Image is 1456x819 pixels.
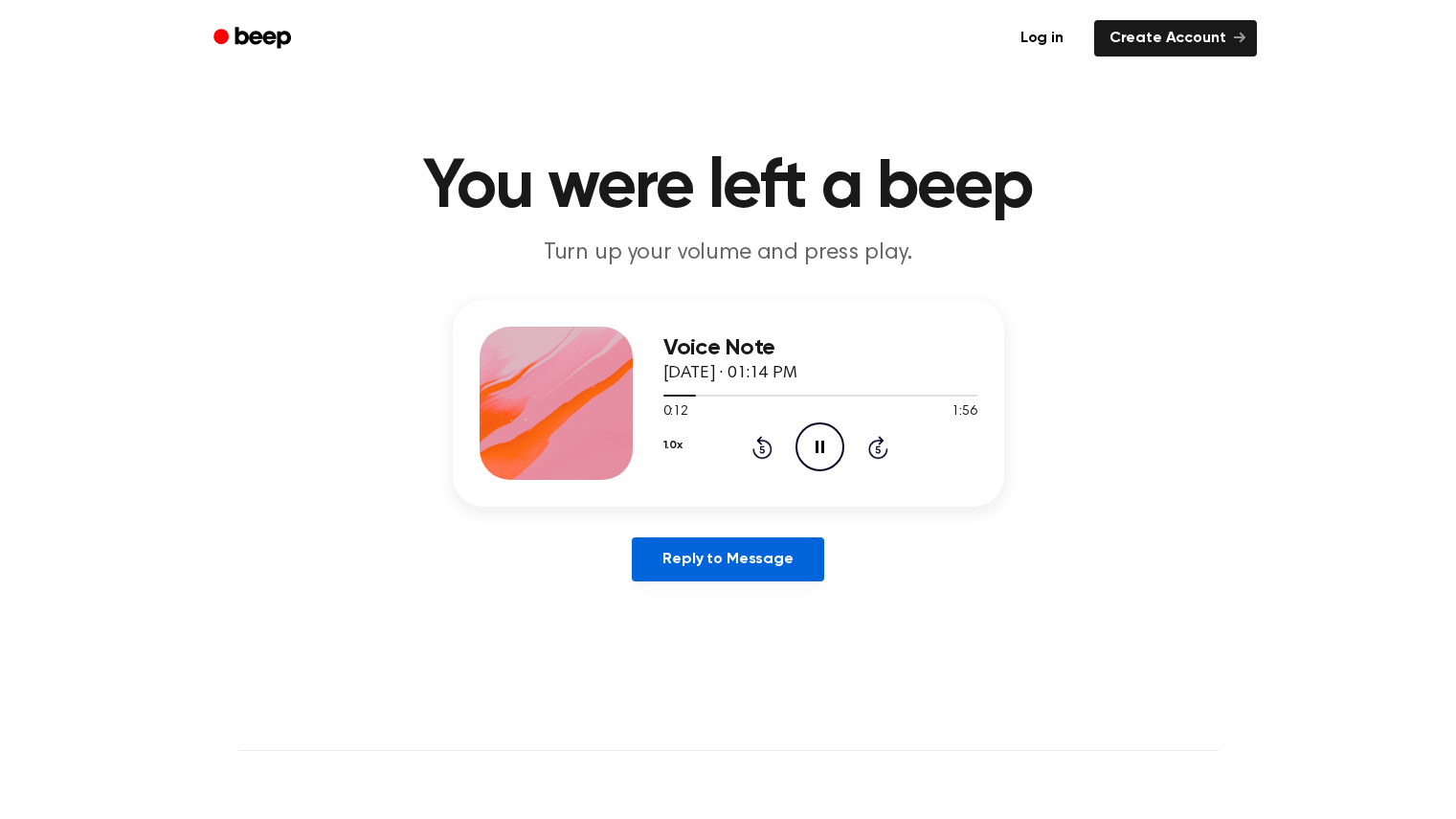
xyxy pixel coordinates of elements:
h3: Voice Note [663,335,977,361]
a: Create Account [1094,20,1257,57]
a: Reply to Message [632,537,823,581]
h1: You were left a beep [238,153,1219,222]
span: [DATE] · 01:14 PM [663,365,797,382]
a: Beep [200,20,308,57]
a: Log in [1001,16,1083,60]
p: Turn up your volume and press play. [361,238,1096,269]
button: 1.0x [663,429,683,462]
span: 0:12 [663,402,688,422]
span: 1:56 [952,402,976,422]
